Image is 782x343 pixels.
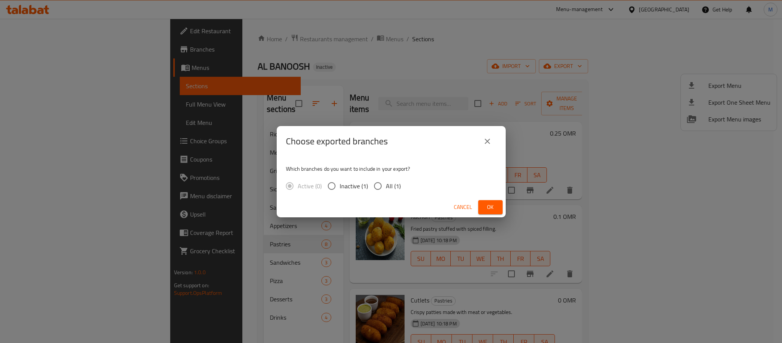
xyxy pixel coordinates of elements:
span: Ok [484,202,497,212]
span: Active (0) [298,181,322,191]
button: Ok [478,200,503,214]
span: All (1) [386,181,401,191]
span: Inactive (1) [340,181,368,191]
h2: Choose exported branches [286,135,388,147]
button: close [478,132,497,150]
button: Cancel [451,200,475,214]
p: Which branches do you want to include in your export? [286,165,497,173]
span: Cancel [454,202,472,212]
